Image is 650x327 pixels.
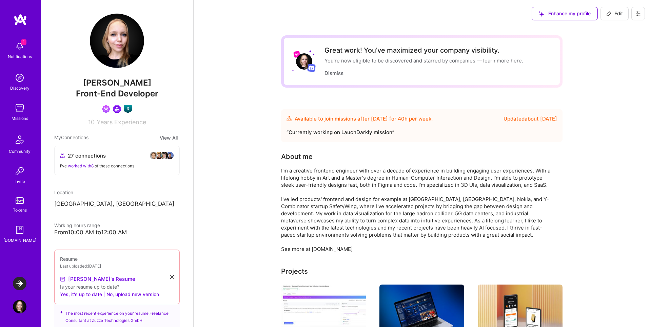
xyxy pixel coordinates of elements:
img: User Avatar [13,300,26,313]
a: here [511,57,522,64]
img: avatar [160,151,169,160]
a: User Avatar [11,300,28,313]
button: View All [158,134,180,142]
img: Invite [13,164,26,178]
span: worked with 8 [68,163,94,168]
div: Location [54,189,180,196]
div: About me [281,151,313,162]
img: Availability [287,116,292,121]
div: Notifications [8,53,32,60]
button: 27 connectionsavataravataravataravatarI've worked with8 of these connections [54,146,180,175]
span: 27 connections [68,152,106,159]
img: guide book [13,223,26,237]
i: icon Close [170,275,174,279]
div: Missions [12,115,28,122]
button: Enhance my profile [532,7,598,20]
div: Community [9,148,31,155]
img: tokens [16,197,24,204]
img: bell [13,39,26,53]
button: Yes, it's up to date [60,290,102,298]
span: Resume [60,256,78,262]
span: [PERSON_NAME] [54,78,180,88]
img: avatar [166,151,174,160]
i: icon Collaborator [60,153,65,158]
i: icon SuggestedTeams [539,11,544,17]
img: User Avatar [296,53,312,70]
span: Enhance my profile [539,10,591,17]
div: Tokens [13,206,27,214]
div: I'm a creative frontend engineer with over a decade of experience in building engaging user exper... [281,167,552,253]
div: Invite [15,178,25,185]
button: No, upload new version [106,290,159,298]
img: avatar [150,151,158,160]
img: Lyft logo [293,51,300,58]
span: 1 [21,39,26,45]
span: My Connections [54,134,88,142]
img: Been on Mission [102,105,110,113]
div: You’re now eligible to be discovered and starred by companies — learn more . [324,57,523,64]
div: Updated about [DATE] [504,115,557,123]
button: Edit [600,7,629,20]
i: icon SuggestedTeams [60,310,63,314]
span: Edit [606,10,623,17]
img: LaunchDarkly: Experimentation Delivery Team [13,277,26,290]
img: avatar [155,151,163,160]
img: Discord logo [307,63,316,72]
img: teamwork [13,101,26,115]
div: Is your resume up to date? [60,283,174,290]
span: Years Experience [97,119,146,126]
span: | [103,291,105,298]
a: [PERSON_NAME]'s Resume [60,275,135,283]
div: I've of these connections [60,162,174,169]
span: 40 [398,115,405,122]
img: discovery [13,71,26,85]
button: Dismiss [324,70,343,77]
img: Community [12,131,28,148]
div: Projects [281,266,308,276]
div: [DOMAIN_NAME] [3,237,36,244]
img: Resume [60,276,65,282]
span: Working hours range [54,222,100,228]
div: Last uploaded: [DATE] [60,262,174,270]
span: 10 [88,119,95,126]
img: Community leader [113,105,121,113]
img: User Avatar [90,14,144,68]
div: Discovery [10,85,29,92]
span: Front-End Developer [76,89,158,98]
p: [GEOGRAPHIC_DATA], [GEOGRAPHIC_DATA] [54,200,180,208]
div: Great work! You’ve maximized your company visibility. [324,46,523,54]
div: “ Currently working on LauchDarkly mission ” [287,128,557,137]
a: LaunchDarkly: Experimentation Delivery Team [11,277,28,290]
div: From 10:00 AM to 12:00 AM [54,229,180,236]
div: Available to join missions after [DATE] for h per week . [295,115,433,123]
img: logo [14,14,27,26]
